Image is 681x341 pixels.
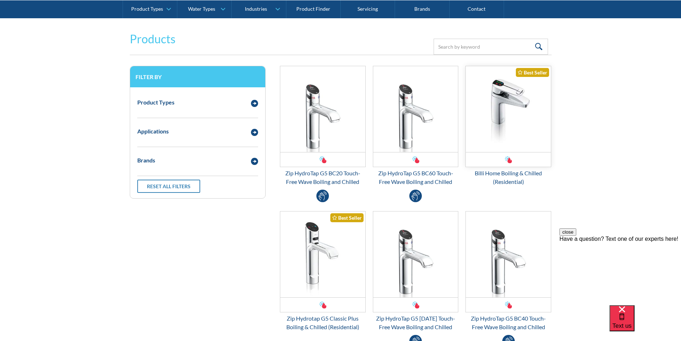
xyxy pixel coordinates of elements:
div: Water Types [188,6,215,12]
a: Zip HydroTap G5 BC60 Touch-Free Wave Boiling and ChilledZip HydroTap G5 BC60 Touch-Free Wave Boil... [373,66,459,186]
div: Product Types [131,6,163,12]
div: Zip Hydrotap G5 Classic Plus Boiling & Chilled (Residential) [280,314,366,331]
div: Industries [245,6,267,12]
a: Zip HydroTap G5 BC40 Touch-Free Wave Boiling and ChilledZip HydroTap G5 BC40 Touch-Free Wave Boil... [465,211,551,331]
div: Zip HydroTap G5 BC20 Touch-Free Wave Boiling and Chilled [280,169,366,186]
a: Reset all filters [137,180,200,193]
img: Zip Hydrotap G5 Classic Plus Boiling & Chilled (Residential) [280,211,365,297]
div: Product Types [137,98,174,107]
img: Zip HydroTap G5 BC100 Touch-Free Wave Boiling and Chilled [373,211,458,297]
div: Brands [137,156,155,165]
a: Billi Home Boiling & Chilled (Residential)Best SellerBilli Home Boiling & Chilled (Residential) [465,66,551,186]
img: Zip HydroTap G5 BC40 Touch-Free Wave Boiling and Chilled [466,211,551,297]
a: Zip Hydrotap G5 Classic Plus Boiling & Chilled (Residential)Best SellerZip Hydrotap G5 Classic Pl... [280,211,366,331]
div: Zip HydroTap G5 BC40 Touch-Free Wave Boiling and Chilled [465,314,551,331]
iframe: podium webchat widget prompt [559,228,681,314]
iframe: podium webchat widget bubble [610,305,681,341]
a: Zip HydroTap G5 BC20 Touch-Free Wave Boiling and ChilledZip HydroTap G5 BC20 Touch-Free Wave Boil... [280,66,366,186]
h2: Products [130,30,176,48]
div: Best Seller [330,213,364,222]
img: Billi Home Boiling & Chilled (Residential) [466,66,551,152]
img: Zip HydroTap G5 BC20 Touch-Free Wave Boiling and Chilled [280,66,365,152]
input: Search by keyword [434,39,548,55]
div: Zip HydroTap G5 BC60 Touch-Free Wave Boiling and Chilled [373,169,459,186]
div: Applications [137,127,169,136]
div: Best Seller [516,68,549,77]
a: Zip HydroTap G5 BC100 Touch-Free Wave Boiling and ChilledZip HydroTap G5 [DATE] Touch-Free Wave B... [373,211,459,331]
div: Billi Home Boiling & Chilled (Residential) [465,169,551,186]
div: Zip HydroTap G5 [DATE] Touch-Free Wave Boiling and Chilled [373,314,459,331]
img: Zip HydroTap G5 BC60 Touch-Free Wave Boiling and Chilled [373,66,458,152]
h3: Filter by [135,73,260,80]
